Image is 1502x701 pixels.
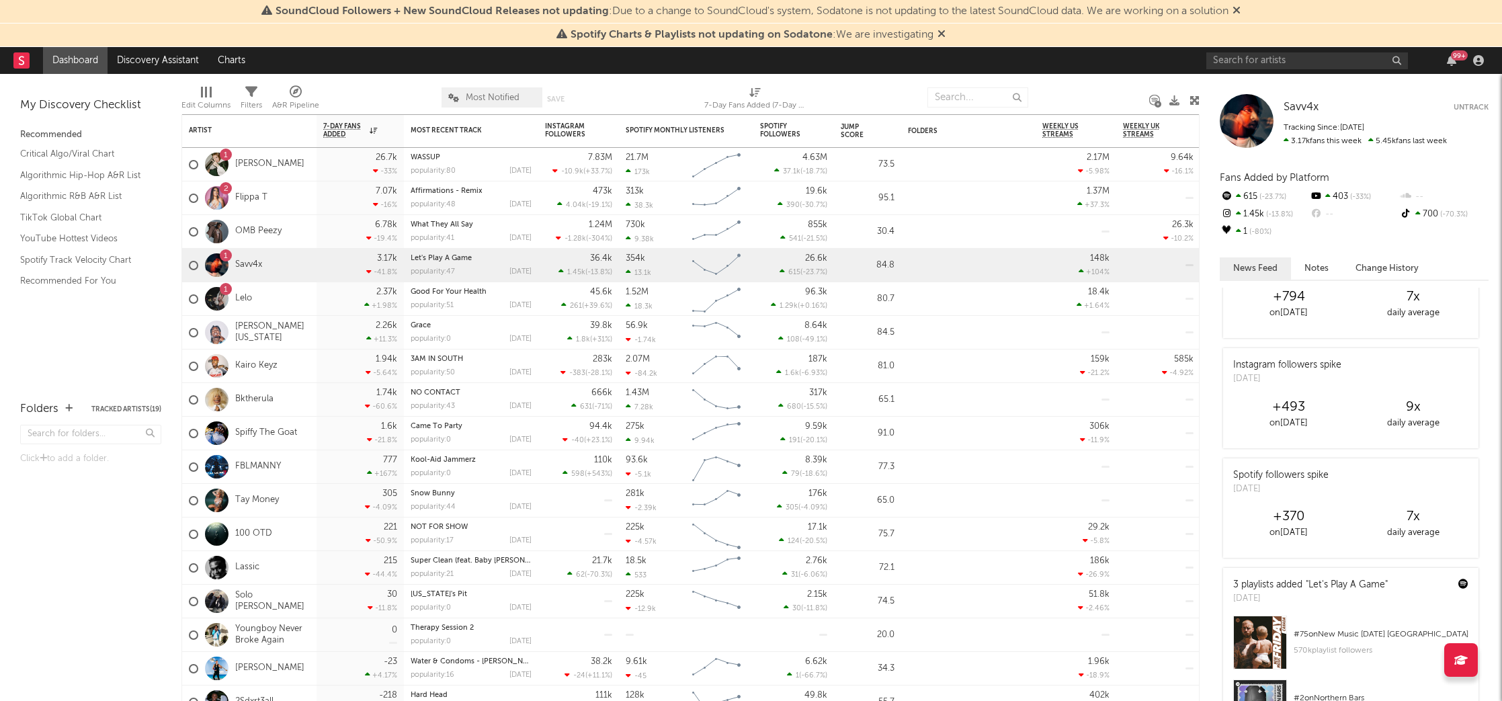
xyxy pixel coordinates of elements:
[626,201,653,210] div: 38.3k
[1226,415,1351,431] div: on [DATE]
[1284,137,1447,145] span: 5.45k fans last week
[235,528,272,540] a: 100 OTD
[841,459,894,475] div: 77.3
[1351,305,1475,321] div: daily average
[509,302,532,309] div: [DATE]
[686,383,747,417] svg: Chart title
[376,187,397,196] div: 7.07k
[571,30,833,40] span: Spotify Charts & Playlists not updating on Sodatone
[1077,301,1110,310] div: +1.64 %
[803,235,825,243] span: -21.5 %
[1284,101,1319,113] span: Savv4x
[788,269,800,276] span: 615
[552,167,612,175] div: ( )
[1220,257,1291,280] button: News Feed
[272,97,319,114] div: A&R Pipeline
[411,235,454,242] div: popularity: 41
[686,316,747,349] svg: Chart title
[1233,6,1241,17] span: Dismiss
[411,188,483,195] a: Affirmations - Remix
[20,401,58,417] div: Folders
[1309,188,1399,206] div: 403
[567,335,612,343] div: ( )
[803,403,825,411] span: -15.5 %
[235,427,297,439] a: Spiffy The Goat
[588,235,610,243] span: -304 %
[1162,368,1194,377] div: -4.92 %
[411,456,532,464] div: Kool-Aid Jammerz
[509,470,532,477] div: [DATE]
[841,325,894,341] div: 84.5
[760,122,807,138] div: Spotify Followers
[1171,153,1194,162] div: 9.64k
[1348,194,1371,201] span: -33 %
[805,456,827,464] div: 8.39k
[411,524,468,531] a: NOT FOR SHOW
[560,368,612,377] div: ( )
[1042,122,1089,138] span: Weekly US Streams
[20,231,148,246] a: YouTube Hottest Videos
[376,355,397,364] div: 1.94k
[241,81,262,120] div: Filters
[686,249,747,282] svg: Chart title
[509,235,532,242] div: [DATE]
[591,388,612,397] div: 666k
[908,127,1009,135] div: Folders
[272,81,319,120] div: A&R Pipeline
[584,302,610,310] span: +39.6 %
[802,168,825,175] span: -18.7 %
[771,301,827,310] div: ( )
[841,358,894,374] div: 81.0
[377,254,397,263] div: 3.17k
[376,288,397,296] div: 2.37k
[626,388,649,397] div: 1.43M
[626,187,644,196] div: 313k
[586,437,610,444] span: +23.1 %
[91,406,161,413] button: Tracked Artists(19)
[780,302,798,310] span: 1.29k
[235,321,310,344] a: [PERSON_NAME][US_STATE]
[686,417,747,450] svg: Chart title
[411,255,532,262] div: Let's Play A Game
[1447,55,1456,66] button: 99+
[381,422,397,431] div: 1.6k
[593,187,612,196] div: 473k
[1090,254,1110,263] div: 148k
[411,490,455,497] a: Snow Bunny
[841,257,894,274] div: 84.8
[235,562,259,573] a: Lassic
[626,321,648,330] div: 56.9k
[20,168,148,183] a: Algorithmic Hip-Hop A&R List
[411,221,532,229] div: What They All Say
[782,469,827,478] div: ( )
[580,403,592,411] span: 631
[1438,211,1468,218] span: -70.3 %
[364,301,397,310] div: +1.98 %
[805,422,827,431] div: 9.59k
[557,200,612,209] div: ( )
[774,167,827,175] div: ( )
[1247,229,1271,236] span: -80 %
[181,81,231,120] div: Edit Columns
[1306,580,1388,589] a: "Let's Play A Game"
[841,291,894,307] div: 80.7
[789,235,801,243] span: 541
[802,269,825,276] span: -23.7 %
[373,167,397,175] div: -33 %
[778,402,827,411] div: ( )
[556,234,612,243] div: ( )
[805,288,827,296] div: 96.3k
[841,123,874,139] div: Jump Score
[626,355,650,364] div: 2.07M
[801,370,825,377] span: -6.93 %
[20,127,161,143] div: Recommended
[626,235,654,243] div: 9.38k
[1164,167,1194,175] div: -16.1 %
[411,288,532,296] div: Good For Your Health
[366,368,397,377] div: -5.64 %
[411,456,476,464] a: Kool-Aid Jammerz
[1079,267,1110,276] div: +104 %
[411,188,532,195] div: Affirmations - Remix
[802,153,827,162] div: 4.63M
[841,224,894,240] div: 30.4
